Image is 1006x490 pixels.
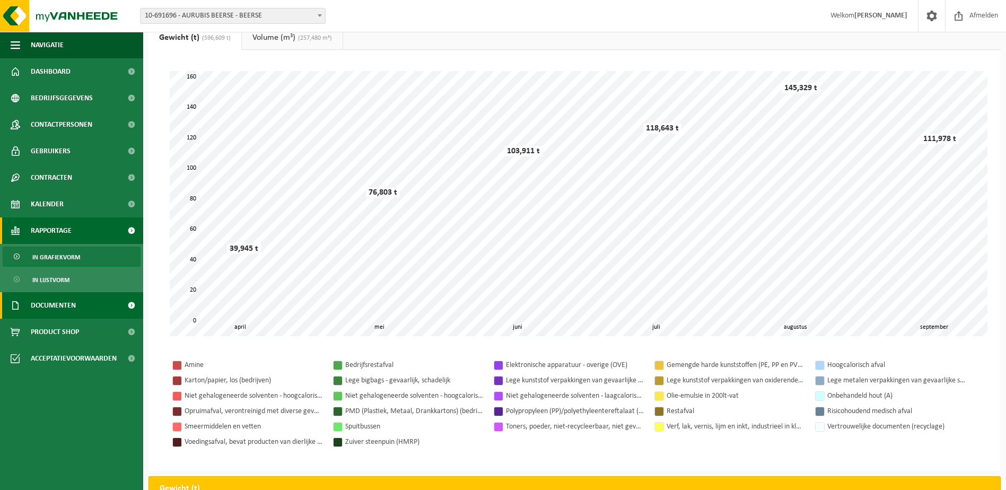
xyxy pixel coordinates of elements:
[667,405,804,418] div: Restafval
[185,405,322,418] div: Opruimafval, verontreinigd met diverse gevaarlijke afvalstoffen
[506,374,644,387] div: Lege kunststof verpakkingen van gevaarlijke stoffen
[3,269,141,290] a: In lijstvorm
[31,85,93,111] span: Bedrijfsgegevens
[921,134,959,144] div: 111,978 t
[31,111,92,138] span: Contactpersonen
[506,420,644,433] div: Toners, poeder, niet-recycleerbaar, niet gevaarlijk
[32,270,69,290] span: In lijstvorm
[345,405,483,418] div: PMD (Plastiek, Metaal, Drankkartons) (bedrijven)
[506,405,644,418] div: Polypropyleen (PP)/polyethyleentereftalaat (PET) spanbanden
[3,247,141,267] a: In grafiekvorm
[31,32,64,58] span: Navigatie
[31,345,117,372] span: Acceptatievoorwaarden
[31,191,64,217] span: Kalender
[31,217,72,244] span: Rapportage
[185,374,322,387] div: Karton/papier, los (bedrijven)
[242,25,343,50] a: Volume (m³)
[31,164,72,191] span: Contracten
[827,420,965,433] div: Vertrouwelijke documenten (recyclage)
[506,389,644,402] div: Niet gehalogeneerde solventen - laagcalorisch in 200lt-vat
[185,420,322,433] div: Smeermiddelen en vetten
[32,247,80,267] span: In grafiekvorm
[345,358,483,372] div: Bedrijfsrestafval
[148,25,241,50] a: Gewicht (t)
[31,292,76,319] span: Documenten
[827,374,965,387] div: Lege metalen verpakkingen van gevaarlijke stoffen
[366,187,400,198] div: 76,803 t
[185,358,322,372] div: Amine
[345,389,483,402] div: Niet gehalogeneerde solventen - hoogcalorisch in kleinverpakking
[185,389,322,402] div: Niet gehalogeneerde solventen - hoogcalorisch in 200lt-vat
[667,420,804,433] div: Verf, lak, vernis, lijm en inkt, industrieel in kleinverpakking
[504,146,543,156] div: 103,911 t
[345,374,483,387] div: Lege bigbags - gevaarlijk, schadelijk
[31,138,71,164] span: Gebruikers
[667,374,804,387] div: Lege kunststof verpakkingen van oxiderende stoffen
[31,319,79,345] span: Product Shop
[295,35,332,41] span: (257,480 m³)
[506,358,644,372] div: Elektronische apparatuur - overige (OVE)
[827,358,965,372] div: Hoogcalorisch afval
[199,35,231,41] span: (596,609 t)
[31,58,71,85] span: Dashboard
[827,405,965,418] div: Risicohoudend medisch afval
[854,12,907,20] strong: [PERSON_NAME]
[227,243,261,254] div: 39,945 t
[185,435,322,449] div: Voedingsafval, bevat producten van dierlijke oorsprong, onverpakt, categorie 3
[345,420,483,433] div: Spuitbussen
[643,123,681,134] div: 118,643 t
[345,435,483,449] div: Zuiver steenpuin (HMRP)
[667,389,804,402] div: Olie-emulsie in 200lt-vat
[827,389,965,402] div: Onbehandeld hout (A)
[667,358,804,372] div: Gemengde harde kunststoffen (PE, PP en PVC), recycleerbaar (industrieel)
[140,8,326,24] span: 10-691696 - AURUBIS BEERSE - BEERSE
[141,8,325,23] span: 10-691696 - AURUBIS BEERSE - BEERSE
[782,83,820,93] div: 145,329 t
